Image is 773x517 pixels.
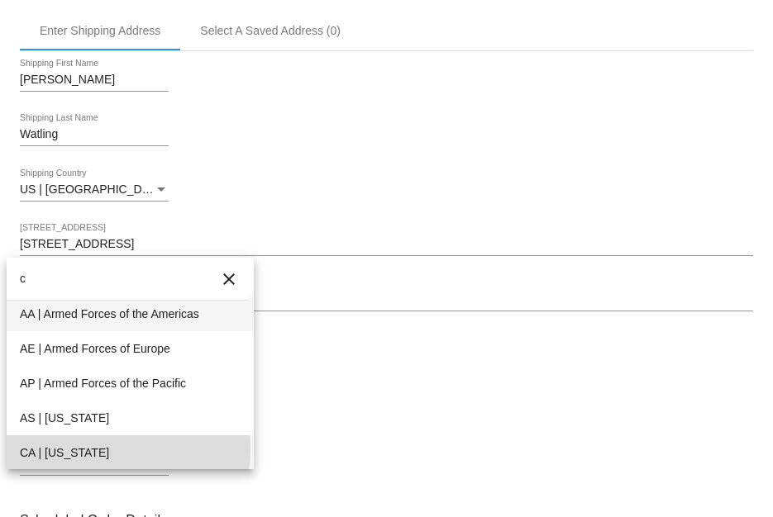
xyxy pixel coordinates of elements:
span: AS | [US_STATE] [20,401,241,435]
span: AP | Armed Forces of the Pacific [20,366,241,401]
button: Clear [212,262,246,295]
input: dropdown search [7,257,249,300]
span: CA | [US_STATE] [20,435,241,470]
span: AA | Armed Forces of the Americas [20,296,241,331]
mat-icon: close [219,269,239,289]
span: AE | Armed Forces of Europe [20,331,241,366]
